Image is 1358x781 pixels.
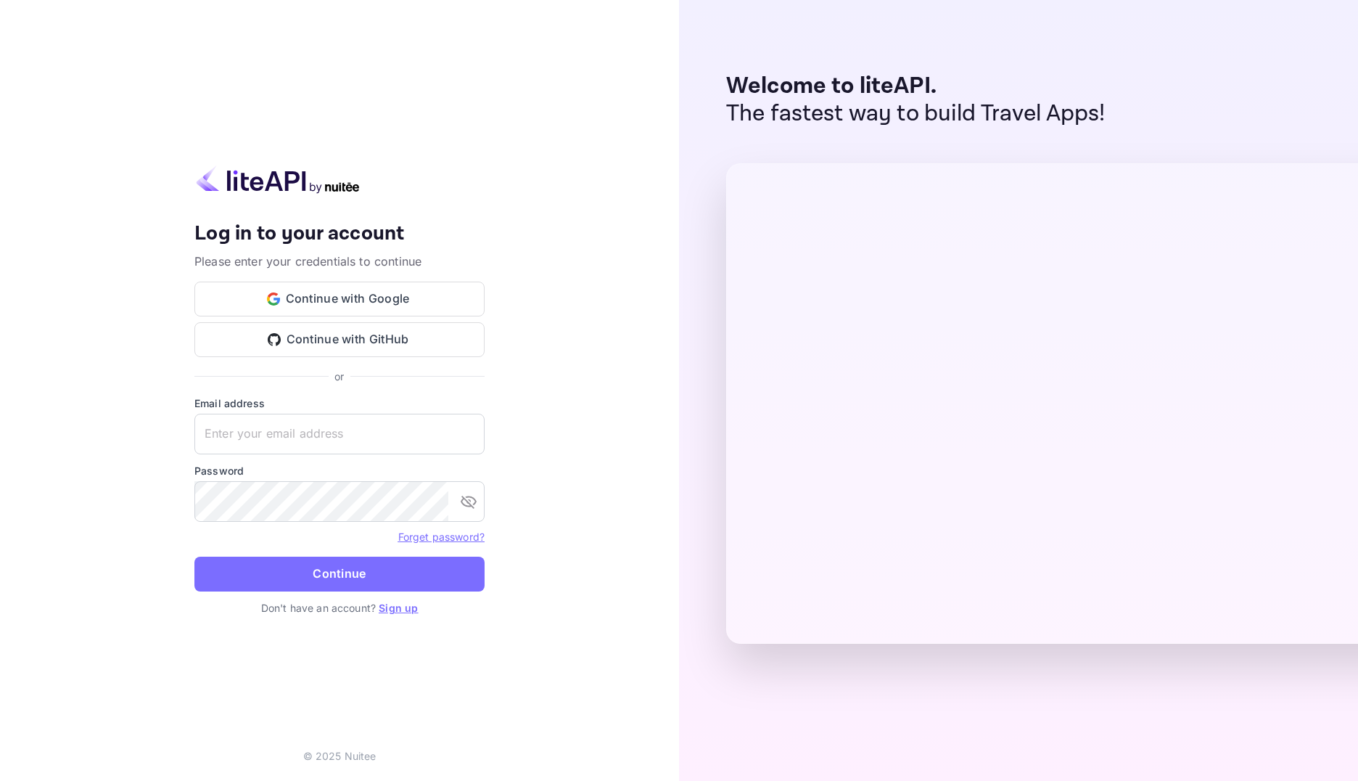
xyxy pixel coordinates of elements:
p: Please enter your credentials to continue [194,253,485,270]
p: The fastest way to build Travel Apps! [726,100,1106,128]
a: Sign up [379,602,418,614]
button: Continue with GitHub [194,322,485,357]
input: Enter your email address [194,414,485,454]
img: liteapi [194,165,361,194]
a: Forget password? [398,531,485,543]
p: Don't have an account? [194,600,485,616]
button: Continue with Google [194,282,485,316]
button: Continue [194,557,485,592]
label: Password [194,463,485,478]
button: toggle password visibility [454,487,483,516]
p: © 2025 Nuitee [303,748,376,764]
p: Welcome to liteAPI. [726,73,1106,100]
p: or [334,369,344,384]
label: Email address [194,396,485,411]
a: Forget password? [398,529,485,544]
h4: Log in to your account [194,221,485,247]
